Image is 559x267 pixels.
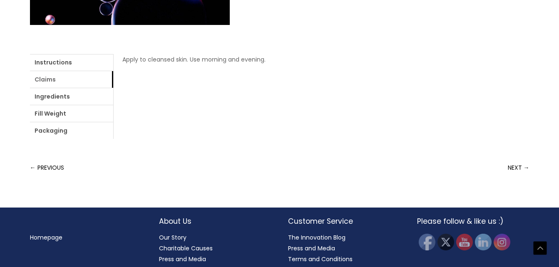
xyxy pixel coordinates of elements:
a: Ingredients [30,88,113,105]
a: Press and Media [288,244,335,252]
a: Our Story [159,233,186,242]
nav: Menu [30,232,142,243]
a: Claims [30,71,113,88]
a: The Innovation Blog [288,233,345,242]
p: Apply to cleansed skin. Use morning and evening. [122,54,521,65]
a: Press and Media [159,255,206,263]
a: Terms and Conditions [288,255,353,263]
a: NEXT → [508,159,529,176]
a: Charitable Causes [159,244,213,252]
img: Facebook [419,234,435,250]
a: ← PREVIOUS [30,159,64,176]
nav: About Us [159,232,271,265]
h2: About Us [159,216,271,227]
a: Packaging [30,122,113,139]
h2: Customer Service [288,216,400,227]
h2: Please follow & like us :) [417,216,529,227]
img: Twitter [437,234,454,250]
a: Instructions [30,54,113,71]
a: Homepage [30,233,62,242]
a: Fill Weight [30,105,113,122]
